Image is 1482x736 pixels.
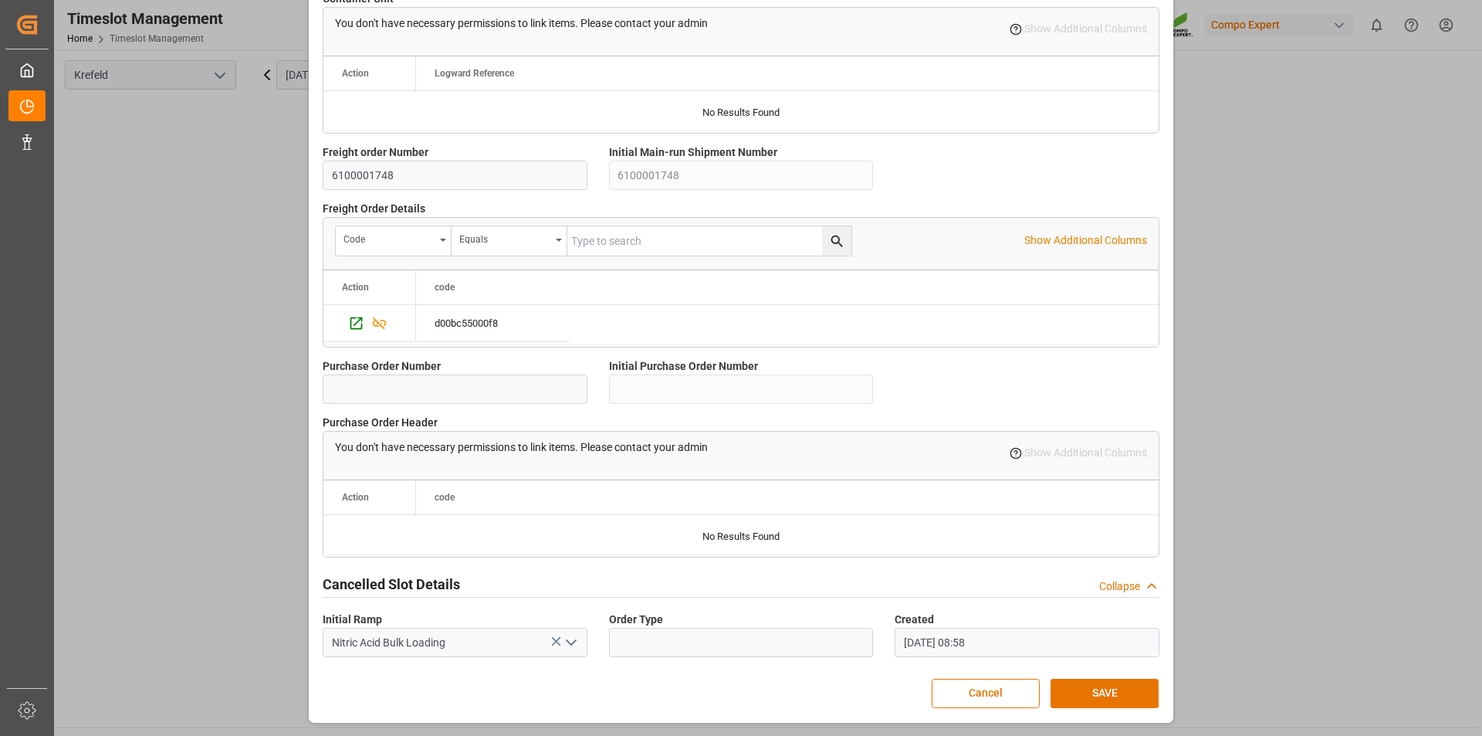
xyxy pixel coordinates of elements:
span: Initial Purchase Order Number [609,358,758,375]
div: Action [342,68,369,79]
span: Purchase Order Number [323,358,441,375]
span: code [435,492,455,503]
div: Press SPACE to select this row. [416,305,570,342]
div: code [343,229,435,246]
button: Cancel [932,679,1040,708]
div: Action [342,492,369,503]
span: Initial Main-run Shipment Number [609,144,777,161]
h2: Cancelled Slot Details [323,574,460,595]
div: Press SPACE to select this row. [323,305,416,342]
p: Show Additional Columns [1024,232,1147,249]
span: Created [895,612,934,628]
div: Action [342,282,369,293]
span: Freight Order Details [323,201,425,217]
span: Initial Ramp [323,612,382,628]
button: SAVE [1051,679,1159,708]
span: Logward Reference [435,68,514,79]
button: open menu [452,226,567,256]
span: Order Type [609,612,663,628]
div: Equals [459,229,550,246]
p: You don't have necessary permissions to link items. Please contact your admin [335,439,708,456]
button: open menu [336,226,452,256]
button: open menu [558,631,581,655]
p: You don't have necessary permissions to link items. Please contact your admin [335,15,708,32]
span: Purchase Order Header [323,415,438,431]
span: code [435,282,455,293]
div: Collapse [1099,578,1140,595]
input: Type to search/select [323,628,587,657]
span: Freight order Number [323,144,428,161]
div: d00bc55000f8 [416,305,570,341]
button: search button [822,226,851,256]
input: DD.MM.YYYY HH:MM [895,628,1159,657]
input: Type to search [567,226,851,256]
